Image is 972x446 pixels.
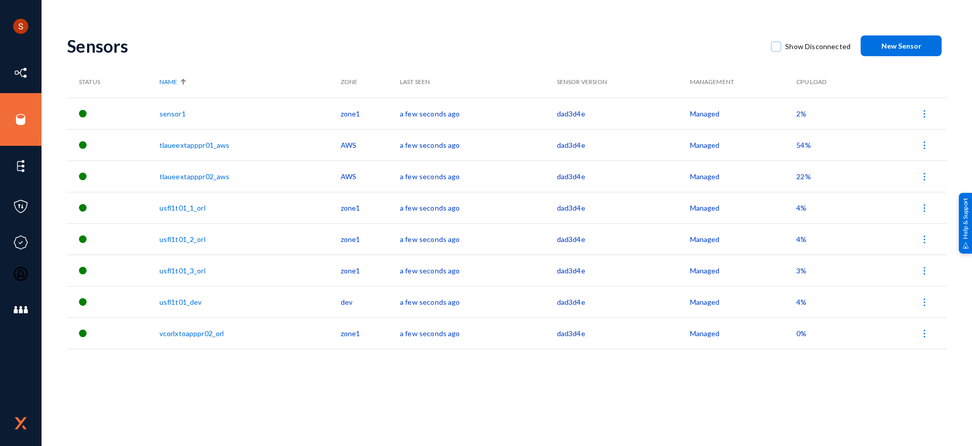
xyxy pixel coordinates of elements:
td: zone1 [341,223,400,255]
td: Managed [690,192,797,223]
a: tlaueextapppr02_aws [159,172,230,181]
div: Sensors [67,35,761,56]
td: Managed [690,160,797,192]
img: help_support.svg [962,242,969,249]
td: Managed [690,317,797,349]
img: icon-more.svg [919,140,929,150]
td: dad3d4e [557,129,690,160]
span: 54% [796,141,811,149]
img: icon-elements.svg [13,158,28,174]
td: zone1 [341,192,400,223]
button: New Sensor [861,35,942,56]
img: icon-more.svg [919,203,929,213]
a: sensor1 [159,109,186,118]
td: dad3d4e [557,223,690,255]
span: 4% [796,204,806,212]
img: icon-more.svg [919,329,929,339]
span: 2% [796,109,806,118]
td: Managed [690,129,797,160]
span: 3% [796,266,806,275]
th: Zone [341,66,400,98]
td: Managed [690,98,797,129]
td: dad3d4e [557,192,690,223]
th: Sensor Version [557,66,690,98]
td: a few seconds ago [400,192,557,223]
td: Managed [690,286,797,317]
img: icon-policies.svg [13,199,28,214]
td: zone1 [341,255,400,286]
img: icon-more.svg [919,109,929,119]
td: AWS [341,160,400,192]
img: icon-more.svg [919,266,929,276]
img: icon-compliance.svg [13,235,28,250]
img: icon-more.svg [919,234,929,245]
span: 22% [796,172,811,181]
img: ACg8ocLCHWB70YVmYJSZIkanuWRMiAOKj9BOxslbKTvretzi-06qRA=s96-c [13,19,28,34]
img: icon-oauth.svg [13,266,28,281]
td: dad3d4e [557,317,690,349]
span: 4% [796,298,806,306]
td: Managed [690,255,797,286]
th: CPU Load [796,66,869,98]
td: dad3d4e [557,98,690,129]
th: Management [690,66,797,98]
td: Managed [690,223,797,255]
td: a few seconds ago [400,160,557,192]
a: usfl1t01_dev [159,298,202,306]
span: Show Disconnected [785,39,850,54]
img: icon-more.svg [919,172,929,182]
td: a few seconds ago [400,255,557,286]
th: Status [67,66,159,98]
div: Help & Support [959,192,972,253]
a: usfl1t01_1_orl [159,204,206,212]
span: 4% [796,235,806,244]
td: dev [341,286,400,317]
a: tlaueextapppr01_aws [159,141,230,149]
img: icon-sources.svg [13,112,28,127]
img: icon-more.svg [919,297,929,307]
td: dad3d4e [557,286,690,317]
td: dad3d4e [557,255,690,286]
td: AWS [341,129,400,160]
img: icon-inventory.svg [13,65,28,80]
span: Name [159,77,177,87]
td: zone1 [341,98,400,129]
th: Last Seen [400,66,557,98]
img: icon-members.svg [13,302,28,317]
td: a few seconds ago [400,286,557,317]
td: a few seconds ago [400,129,557,160]
a: usfl1t01_3_orl [159,266,206,275]
td: a few seconds ago [400,223,557,255]
td: zone1 [341,317,400,349]
td: a few seconds ago [400,317,557,349]
div: Name [159,77,336,87]
td: a few seconds ago [400,98,557,129]
span: 0% [796,329,806,338]
a: vcorlxtoapppr02_orl [159,329,224,338]
span: New Sensor [881,42,921,50]
a: usfl1t01_2_orl [159,235,206,244]
td: dad3d4e [557,160,690,192]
